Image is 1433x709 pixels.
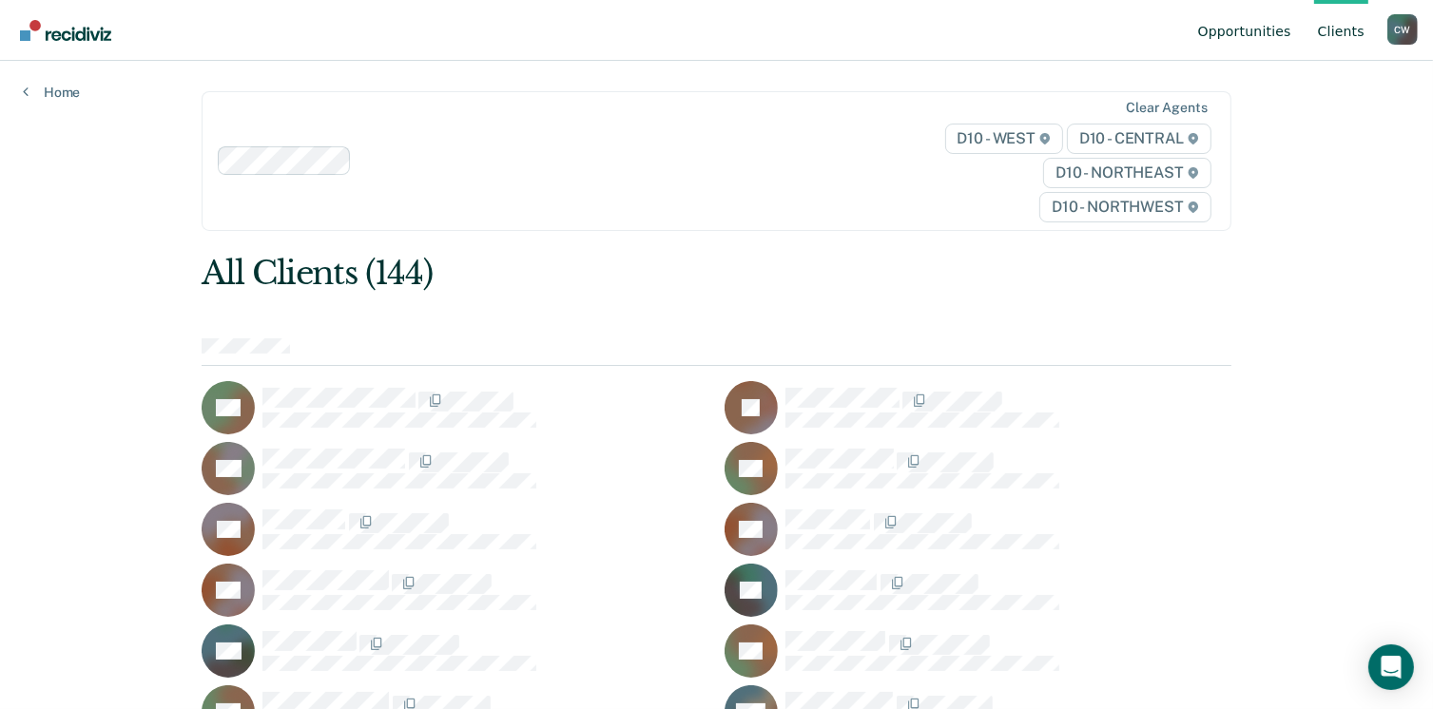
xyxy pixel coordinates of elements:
span: D10 - CENTRAL [1067,124,1211,154]
a: Home [23,84,80,101]
div: Clear agents [1126,100,1207,116]
span: D10 - NORTHEAST [1043,158,1210,188]
div: C W [1387,14,1418,45]
span: D10 - NORTHWEST [1039,192,1210,222]
span: D10 - WEST [945,124,1063,154]
div: Open Intercom Messenger [1368,644,1414,690]
img: Recidiviz [20,20,111,41]
button: Profile dropdown button [1387,14,1418,45]
div: All Clients (144) [202,254,1025,293]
